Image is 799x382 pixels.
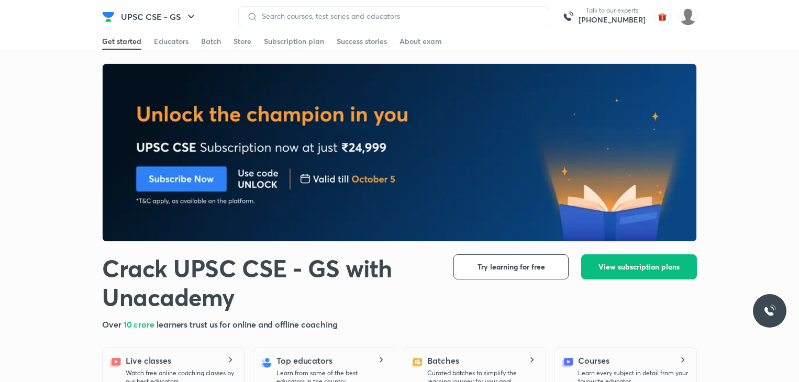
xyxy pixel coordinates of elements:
[234,36,251,47] div: Store
[427,354,459,367] h5: Batches
[102,254,437,312] h1: Crack UPSC CSE - GS with Unacademy
[337,36,387,47] div: Success stories
[679,8,697,26] img: SP
[579,6,646,15] p: Talk to our experts
[154,33,188,50] a: Educators
[102,36,141,47] div: Get started
[654,8,671,25] img: avatar
[399,33,442,50] a: About exam
[579,15,646,25] a: [PHONE_NUMBER]
[102,319,124,330] span: Over
[763,305,776,317] img: ttu
[201,33,221,50] a: Batch
[581,254,697,279] button: View subscription plans
[399,36,442,47] div: About exam
[264,33,324,50] a: Subscription plan
[337,33,387,50] a: Success stories
[264,36,324,47] div: Subscription plan
[154,36,188,47] div: Educators
[157,319,338,330] span: learners trust us for online and offline coaching
[258,12,540,20] input: Search courses, test series and educators
[201,36,221,47] div: Batch
[124,319,157,330] span: 10 crore
[478,262,545,272] span: Try learning for free
[234,33,251,50] a: Store
[102,33,141,50] a: Get started
[126,354,171,367] h5: Live classes
[578,354,609,367] h5: Courses
[558,6,579,27] img: call-us
[102,10,115,23] img: Company Logo
[276,354,332,367] h5: Top educators
[453,254,569,279] button: Try learning for free
[598,262,680,272] span: View subscription plans
[115,6,204,27] button: UPSC CSE - GS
